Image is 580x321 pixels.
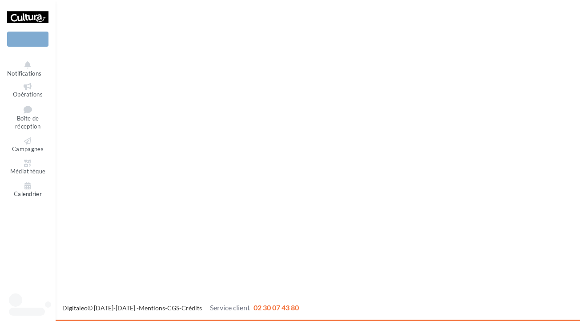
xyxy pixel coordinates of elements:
a: Boîte de réception [7,104,48,132]
a: CGS [167,304,179,312]
span: Campagnes [12,145,44,152]
span: © [DATE]-[DATE] - - - [62,304,299,312]
a: Médiathèque [7,158,48,177]
span: Calendrier [14,190,42,197]
span: Médiathèque [10,168,46,175]
div: Nouvelle campagne [7,32,48,47]
span: Opérations [13,91,43,98]
span: Notifications [7,70,41,77]
a: Opérations [7,81,48,100]
span: 02 30 07 43 80 [254,303,299,312]
a: Calendrier [7,181,48,200]
a: Crédits [181,304,202,312]
span: Boîte de réception [15,115,40,130]
a: Digitaleo [62,304,88,312]
a: Mentions [139,304,165,312]
a: Campagnes [7,136,48,155]
span: Service client [210,303,250,312]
